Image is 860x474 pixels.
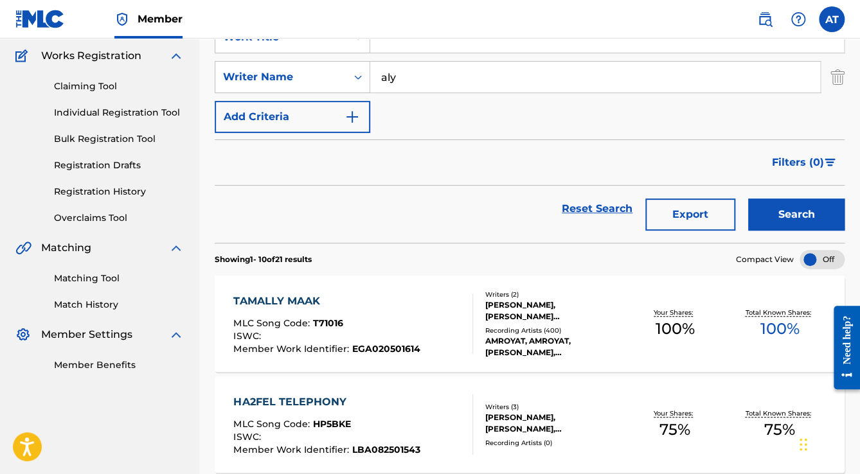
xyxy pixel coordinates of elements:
div: AMROYAT, AMROYAT, [PERSON_NAME], [PERSON_NAME],[PERSON_NAME], [PERSON_NAME] [485,335,623,358]
span: MLC Song Code : [233,418,312,430]
a: Claiming Tool [54,80,184,93]
a: Matching Tool [54,272,184,285]
form: Search Form [215,21,845,243]
span: 75 % [659,418,690,441]
a: TAMALLY MAAKMLC Song Code:T71016ISWC:Member Work Identifier:EGA020501614Writers (2)[PERSON_NAME],... [215,276,845,372]
a: Public Search [752,6,778,32]
img: Top Rightsholder [114,12,130,27]
span: Compact View [736,254,794,265]
span: ISWC : [233,330,264,342]
a: Registration Drafts [54,159,184,172]
iframe: Chat Widget [796,412,860,474]
span: LBA082501543 [352,444,420,455]
div: Recording Artists ( 0 ) [485,438,623,448]
img: Matching [15,240,31,256]
p: Total Known Shares: [745,308,814,317]
span: Filters ( 0 ) [772,155,824,170]
a: Individual Registration Tool [54,106,184,119]
div: Writers ( 2 ) [485,290,623,299]
span: Member [138,12,183,26]
div: Writer Name [223,69,339,85]
p: Your Shares: [654,308,696,317]
a: Member Benefits [54,358,184,372]
img: filter [825,159,836,166]
img: expand [168,48,184,64]
button: Add Criteria [215,101,370,133]
button: Export [645,198,735,231]
a: Bulk Registration Tool [54,132,184,146]
div: TAMALLY MAAK [233,294,420,309]
span: T71016 [312,317,343,329]
span: 100 % [760,317,799,340]
p: Your Shares: [654,408,696,418]
button: Filters (0) [764,146,845,179]
img: 9d2ae6d4665cec9f34b9.svg [345,109,360,125]
img: MLC Logo [15,10,65,28]
div: Recording Artists ( 400 ) [485,326,623,335]
button: Search [748,198,845,231]
span: Member Work Identifier : [233,444,352,455]
p: Showing 1 - 10 of 21 results [215,254,312,265]
a: Match History [54,298,184,312]
div: Writers ( 3 ) [485,402,623,412]
img: help [791,12,806,27]
a: Registration History [54,185,184,198]
img: Works Registration [15,48,32,64]
span: HP5BKE [312,418,350,430]
iframe: Resource Center [824,296,860,399]
img: Member Settings [15,327,31,342]
div: [PERSON_NAME], [PERSON_NAME] [PERSON_NAME] [485,299,623,322]
span: Matching [41,240,91,256]
span: MLC Song Code : [233,317,312,329]
img: Delete Criterion [830,61,845,93]
span: EGA020501614 [352,343,420,355]
a: Overclaims Tool [54,211,184,225]
div: [PERSON_NAME], [PERSON_NAME], [PERSON_NAME] [PERSON_NAME] [485,412,623,435]
span: Works Registration [41,48,141,64]
span: ISWC : [233,431,264,443]
a: HA2FEL TELEPHONYMLC Song Code:HP5BKEISWC:Member Work Identifier:LBA082501543Writers (3)[PERSON_NA... [215,376,845,473]
span: 75 % [764,418,795,441]
span: Member Settings [41,327,132,342]
span: Member Work Identifier : [233,343,352,355]
div: User Menu [819,6,845,32]
img: search [757,12,773,27]
div: Drag [800,425,807,464]
span: 100 % [656,317,695,340]
p: Total Known Shares: [745,408,814,418]
div: HA2FEL TELEPHONY [233,394,420,410]
a: Reset Search [555,195,639,223]
img: expand [168,327,184,342]
div: Help [785,6,811,32]
img: expand [168,240,184,256]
